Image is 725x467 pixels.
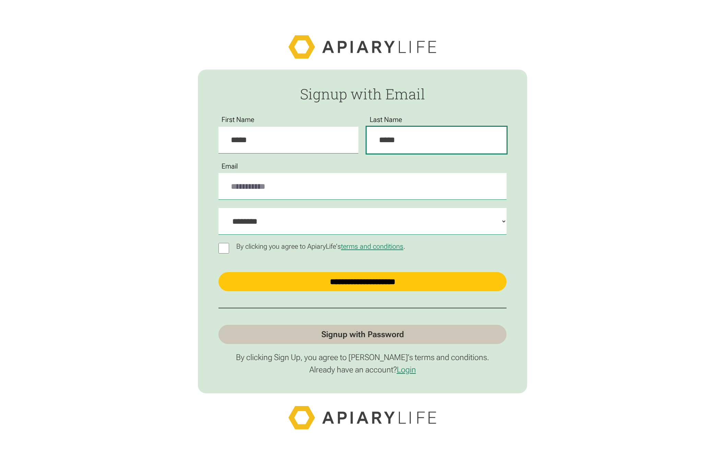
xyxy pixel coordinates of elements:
a: Signup with Password [218,325,507,344]
p: Already have an account? [218,365,507,375]
a: terms and conditions [341,242,403,250]
label: Email [218,162,241,170]
form: Passwordless Signup [198,70,527,393]
label: First Name [218,116,258,124]
label: Last Name [367,116,406,124]
a: Login [397,365,416,374]
h2: Signup with Email [218,86,507,102]
p: By clicking you agree to ApiaryLife's . [233,243,409,250]
p: By clicking Sign Up, you agree to [PERSON_NAME]’s terms and conditions. [218,352,507,362]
